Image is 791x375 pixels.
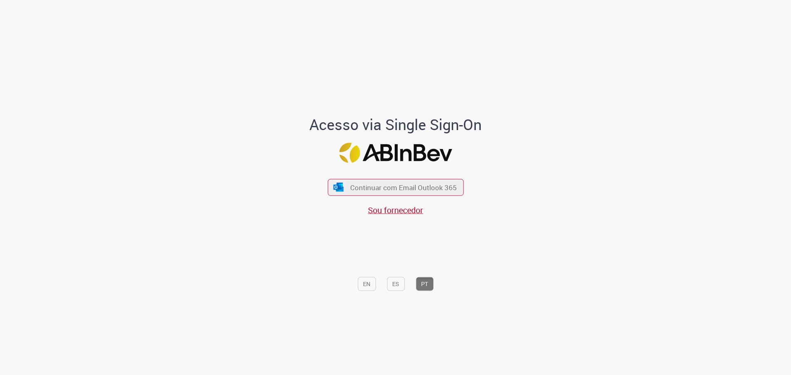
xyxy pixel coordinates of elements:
span: Continuar com Email Outlook 365 [350,183,457,192]
img: ícone Azure/Microsoft 360 [333,183,344,191]
button: ícone Azure/Microsoft 360 Continuar com Email Outlook 365 [328,179,463,196]
button: PT [416,277,433,291]
button: ES [387,277,405,291]
img: Logo ABInBev [339,142,452,163]
button: EN [358,277,376,291]
h1: Acesso via Single Sign-On [281,116,510,133]
a: Sou fornecedor [368,205,423,216]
